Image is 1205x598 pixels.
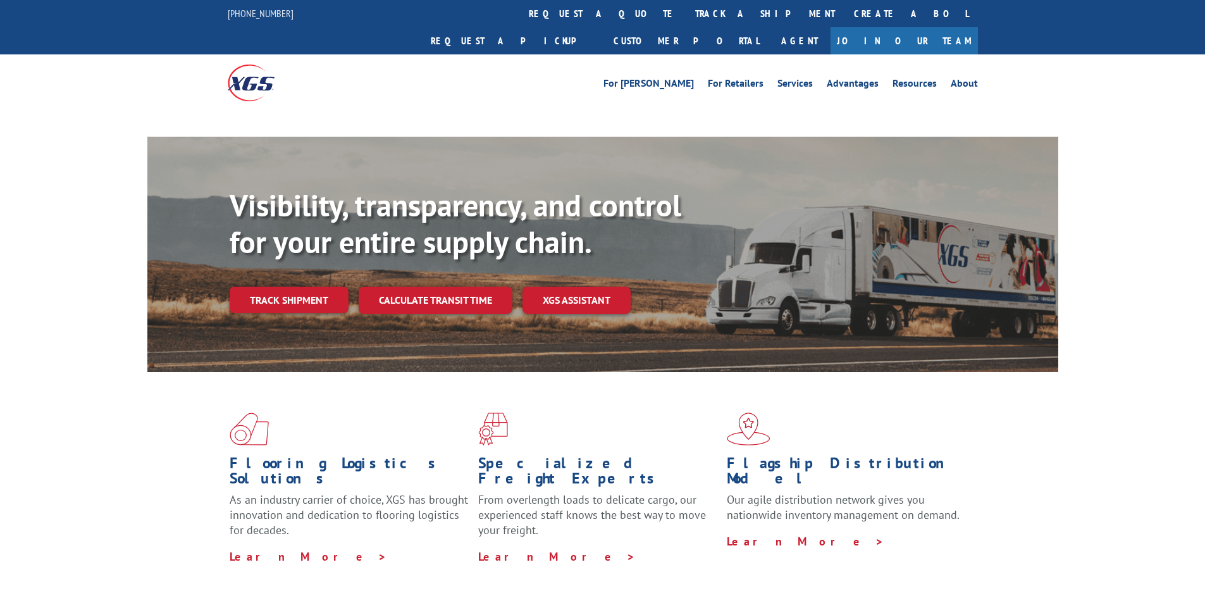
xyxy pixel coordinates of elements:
a: Agent [769,27,831,54]
h1: Specialized Freight Experts [478,456,717,492]
a: Services [777,78,813,92]
span: Our agile distribution network gives you nationwide inventory management on demand. [727,492,960,522]
b: Visibility, transparency, and control for your entire supply chain. [230,185,681,261]
h1: Flooring Logistics Solutions [230,456,469,492]
img: xgs-icon-flagship-distribution-model-red [727,413,770,445]
a: For [PERSON_NAME] [603,78,694,92]
a: Learn More > [478,549,636,564]
img: xgs-icon-total-supply-chain-intelligence-red [230,413,269,445]
a: For Retailers [708,78,763,92]
a: Resources [893,78,937,92]
a: [PHONE_NUMBER] [228,7,294,20]
h1: Flagship Distribution Model [727,456,966,492]
img: xgs-icon-focused-on-flooring-red [478,413,508,445]
a: Calculate transit time [359,287,512,314]
a: Advantages [827,78,879,92]
a: Customer Portal [604,27,769,54]
a: About [951,78,978,92]
a: Learn More > [230,549,387,564]
a: Request a pickup [421,27,604,54]
span: As an industry carrier of choice, XGS has brought innovation and dedication to flooring logistics... [230,492,468,537]
a: XGS ASSISTANT [522,287,631,314]
p: From overlength loads to delicate cargo, our experienced staff knows the best way to move your fr... [478,492,717,549]
a: Learn More > [727,534,884,549]
a: Join Our Team [831,27,978,54]
a: Track shipment [230,287,349,313]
